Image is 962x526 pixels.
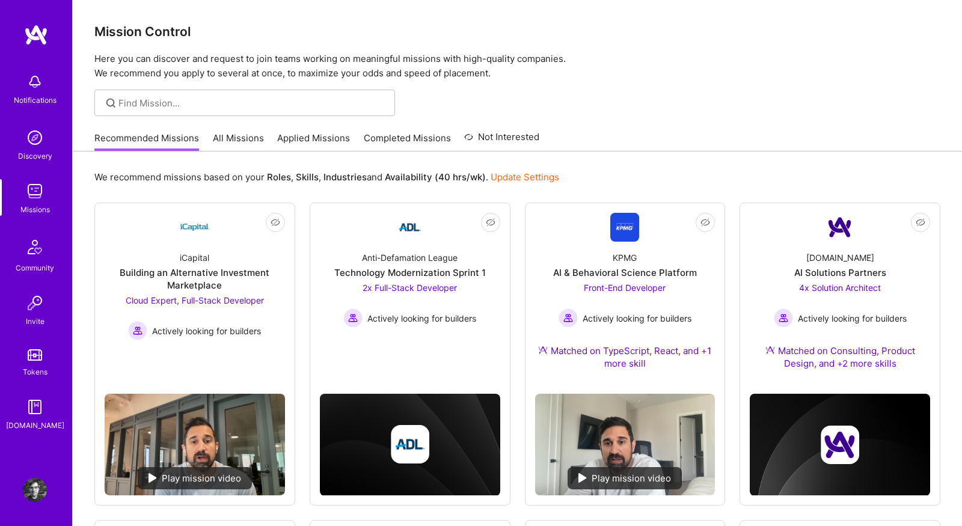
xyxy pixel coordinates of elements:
div: Building an Alternative Investment Marketplace [105,266,285,292]
img: Company Logo [180,213,209,242]
img: Community [20,233,49,261]
span: Cloud Expert, Full-Stack Developer [126,295,264,305]
img: No Mission [105,394,285,495]
a: Company Logo[DOMAIN_NAME]AI Solutions Partners4x Solution Architect Actively looking for builders... [750,213,930,384]
div: Community [16,261,54,274]
div: Invite [26,315,44,328]
img: Actively looking for builders [343,308,363,328]
img: User Avatar [23,478,47,502]
div: Tokens [23,365,47,378]
img: Invite [23,291,47,315]
a: Applied Missions [277,132,350,151]
a: Recommended Missions [94,132,199,151]
p: We recommend missions based on your , , and . [94,171,559,183]
img: teamwork [23,179,47,203]
p: Here you can discover and request to join teams working on meaningful missions with high-quality ... [94,52,940,81]
a: Company LogoAnti-Defamation LeagueTechnology Modernization Sprint 12x Full-Stack Developer Active... [320,213,500,349]
img: discovery [23,126,47,150]
div: Discovery [18,150,52,162]
div: Anti-Defamation League [362,251,458,264]
img: Actively looking for builders [559,308,578,328]
input: Find Mission... [118,97,386,109]
span: Actively looking for builders [798,312,907,325]
b: Availability (40 hrs/wk) [385,171,486,183]
img: Actively looking for builders [128,321,147,340]
img: Ateam Purple Icon [765,345,775,355]
div: AI & Behavioral Science Platform [553,266,697,279]
i: icon EyeClosed [700,218,710,227]
img: No Mission [535,394,715,495]
span: Front-End Developer [584,283,666,293]
img: Company Logo [610,213,639,242]
img: Ateam Purple Icon [538,345,548,355]
span: 4x Solution Architect [799,283,881,293]
a: Company LogoiCapitalBuilding an Alternative Investment MarketplaceCloud Expert, Full-Stack Develo... [105,213,285,384]
span: 2x Full-Stack Developer [363,283,457,293]
b: Roles [267,171,291,183]
span: Actively looking for builders [367,312,476,325]
i: icon EyeClosed [271,218,280,227]
img: cover [320,394,500,495]
img: Company logo [821,426,859,464]
img: play [149,473,157,483]
div: Matched on Consulting, Product Design, and +2 more skills [750,344,930,370]
img: Company Logo [396,213,424,242]
img: guide book [23,395,47,419]
div: Notifications [14,94,57,106]
a: Not Interested [464,130,539,151]
div: KPMG [613,251,637,264]
b: Skills [296,171,319,183]
img: cover [750,394,930,496]
a: Company LogoKPMGAI & Behavioral Science PlatformFront-End Developer Actively looking for builders... [535,213,715,384]
img: tokens [28,349,42,361]
img: Company logo [391,425,429,463]
div: Play mission video [138,467,252,489]
img: play [578,473,587,483]
b: Industries [323,171,367,183]
div: Missions [20,203,50,216]
img: Actively looking for builders [774,308,793,328]
span: Actively looking for builders [583,312,691,325]
i: icon EyeClosed [916,218,925,227]
a: All Missions [213,132,264,151]
h3: Mission Control [94,24,940,39]
div: AI Solutions Partners [794,266,886,279]
span: Actively looking for builders [152,325,261,337]
div: [DOMAIN_NAME] [6,419,64,432]
a: User Avatar [20,478,50,502]
div: iCapital [180,251,209,264]
div: [DOMAIN_NAME] [806,251,874,264]
div: Play mission video [568,467,682,489]
img: Company Logo [826,213,854,242]
i: icon EyeClosed [486,218,495,227]
img: logo [24,24,48,46]
i: icon SearchGrey [104,96,118,110]
a: Completed Missions [364,132,451,151]
a: Update Settings [491,171,559,183]
div: Technology Modernization Sprint 1 [334,266,486,279]
div: Matched on TypeScript, React, and +1 more skill [535,344,715,370]
img: bell [23,70,47,94]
